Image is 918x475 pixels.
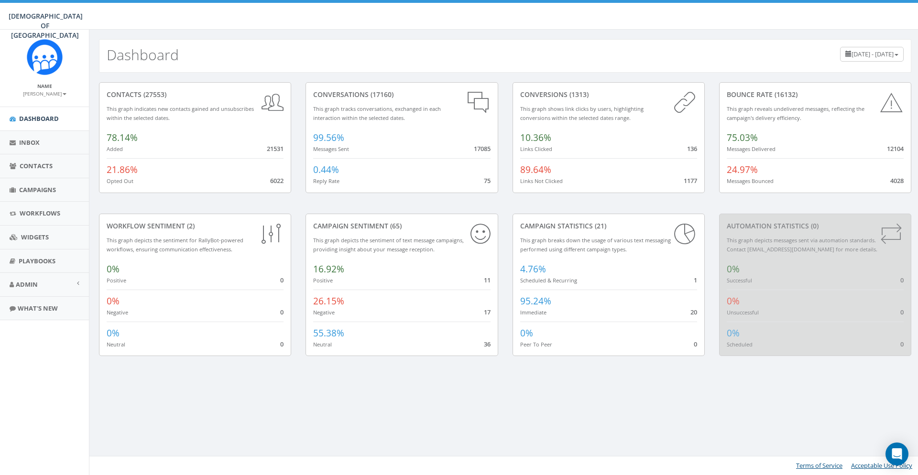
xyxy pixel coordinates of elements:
[885,443,908,465] div: Open Intercom Messenger
[520,237,671,253] small: This graph breaks down the usage of various text messaging performed using different campaign types.
[727,90,904,99] div: Bounce Rate
[727,277,752,284] small: Successful
[727,105,864,121] small: This graph reveals undelivered messages, reflecting the campaign's delivery efficiency.
[900,308,904,316] span: 0
[484,340,491,348] span: 36
[313,90,490,99] div: conversations
[107,47,179,63] h2: Dashboard
[520,295,551,307] span: 95.24%
[19,257,55,265] span: Playbooks
[19,138,40,147] span: Inbox
[727,263,740,275] span: 0%
[27,39,63,75] img: Rally_Corp_Icon.png
[107,221,284,231] div: Workflow Sentiment
[890,176,904,185] span: 4028
[37,83,52,89] small: Name
[520,263,546,275] span: 4.76%
[484,276,491,284] span: 11
[107,237,243,253] small: This graph depicts the sentiment for RallyBot-powered workflows, ensuring communication effective...
[474,144,491,153] span: 17085
[773,90,798,99] span: (16132)
[369,90,393,99] span: (17160)
[23,89,66,97] a: [PERSON_NAME]
[727,131,758,144] span: 75.03%
[18,304,58,313] span: What's New
[313,237,464,253] small: This graph depicts the sentiment of text message campaigns, providing insight about your message ...
[900,276,904,284] span: 0
[484,308,491,316] span: 17
[313,163,339,176] span: 0.44%
[852,50,894,58] span: [DATE] - [DATE]
[694,276,697,284] span: 1
[520,327,533,339] span: 0%
[313,177,339,184] small: Reply Rate
[520,341,552,348] small: Peer To Peer
[23,90,66,97] small: [PERSON_NAME]
[313,221,490,231] div: Campaign Sentiment
[313,145,349,152] small: Messages Sent
[313,295,344,307] span: 26.15%
[851,461,912,470] a: Acceptable Use Policy
[107,163,138,176] span: 21.86%
[520,145,552,152] small: Links Clicked
[727,145,776,152] small: Messages Delivered
[313,327,344,339] span: 55.38%
[520,277,577,284] small: Scheduled & Recurring
[280,340,284,348] span: 0
[684,176,697,185] span: 1177
[313,105,441,121] small: This graph tracks conversations, exchanged in each interaction within the selected dates.
[727,163,758,176] span: 24.97%
[593,221,606,230] span: (21)
[520,105,644,121] small: This graph shows link clicks by users, highlighting conversions within the selected dates range.
[107,145,123,152] small: Added
[727,327,740,339] span: 0%
[520,309,546,316] small: Immediate
[484,176,491,185] span: 75
[16,280,38,289] span: Admin
[313,131,344,144] span: 99.56%
[107,309,128,316] small: Negative
[900,340,904,348] span: 0
[796,461,842,470] a: Terms of Service
[19,114,59,123] span: Dashboard
[9,11,83,40] span: [DEMOGRAPHIC_DATA] OF [GEOGRAPHIC_DATA]
[727,341,753,348] small: Scheduled
[107,277,126,284] small: Positive
[568,90,589,99] span: (1313)
[270,176,284,185] span: 6022
[107,263,120,275] span: 0%
[520,90,697,99] div: conversions
[107,327,120,339] span: 0%
[520,221,697,231] div: Campaign Statistics
[727,177,774,184] small: Messages Bounced
[727,221,904,231] div: Automation Statistics
[520,163,551,176] span: 89.64%
[727,309,759,316] small: Unsuccessful
[19,185,56,194] span: Campaigns
[690,308,697,316] span: 20
[694,340,697,348] span: 0
[313,341,332,348] small: Neutral
[809,221,819,230] span: (0)
[520,177,563,184] small: Links Not Clicked
[687,144,697,153] span: 136
[185,221,195,230] span: (2)
[107,295,120,307] span: 0%
[107,131,138,144] span: 78.14%
[267,144,284,153] span: 21531
[107,105,254,121] small: This graph indicates new contacts gained and unsubscribes within the selected dates.
[727,237,877,253] small: This graph depicts messages sent via automation standards. Contact [EMAIL_ADDRESS][DOMAIN_NAME] f...
[520,131,551,144] span: 10.36%
[280,276,284,284] span: 0
[107,90,284,99] div: contacts
[388,221,402,230] span: (65)
[887,144,904,153] span: 12104
[20,162,53,170] span: Contacts
[107,341,125,348] small: Neutral
[313,263,344,275] span: 16.92%
[280,308,284,316] span: 0
[313,309,335,316] small: Negative
[313,277,333,284] small: Positive
[20,209,60,217] span: Workflows
[142,90,166,99] span: (27553)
